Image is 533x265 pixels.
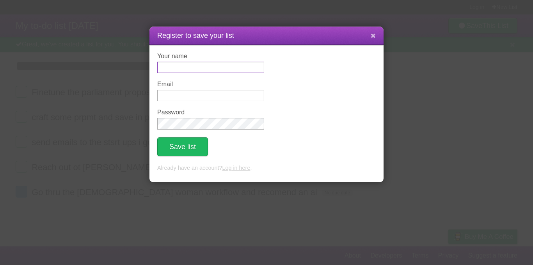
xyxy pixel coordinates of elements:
[157,81,264,88] label: Email
[222,165,250,171] a: Log in here
[157,164,376,173] p: Already have an account? .
[157,109,264,116] label: Password
[157,30,376,41] h1: Register to save your list
[157,53,264,60] label: Your name
[157,137,208,156] button: Save list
